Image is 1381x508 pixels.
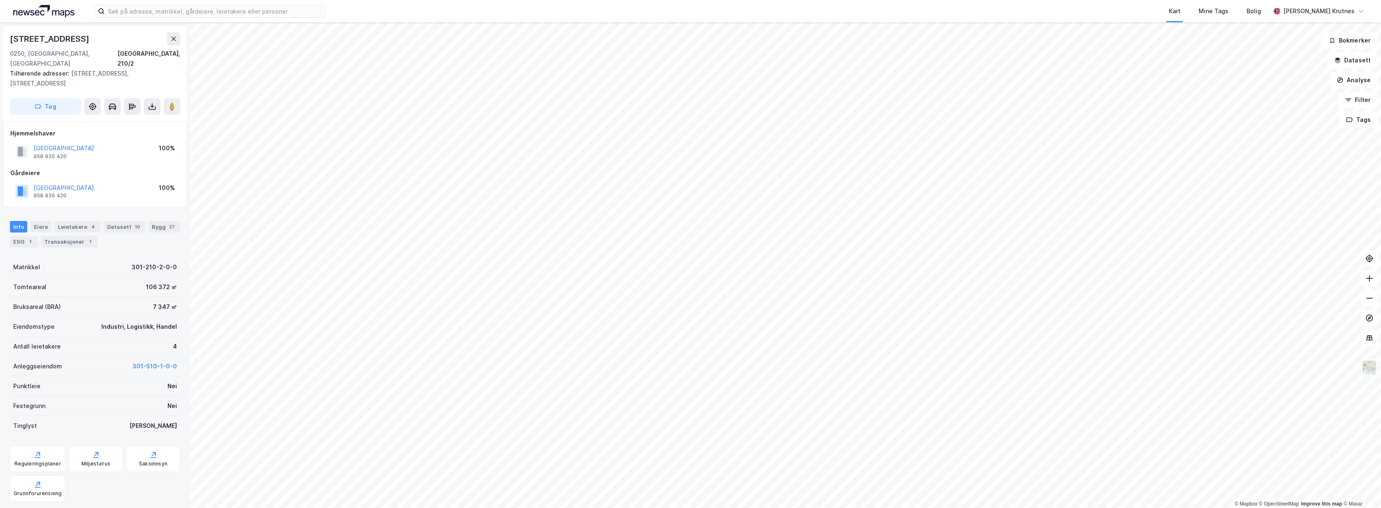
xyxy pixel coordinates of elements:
div: Nei [167,401,177,411]
div: Bruksareal (BRA) [13,302,61,312]
div: [PERSON_NAME] [129,421,177,431]
div: Bygg [148,221,180,233]
div: Hjemmelshaver [10,128,180,138]
div: Gårdeiere [10,168,180,178]
img: logo.a4113a55bc3d86da70a041830d287a7e.svg [13,5,74,17]
div: Eiendomstype [13,322,55,332]
a: OpenStreetMap [1259,501,1299,507]
div: ESG [10,236,38,247]
span: Tilhørende adresser: [10,70,71,77]
div: 301-210-2-0-0 [131,262,177,272]
button: Datasett [1327,52,1378,69]
img: Z [1362,360,1377,375]
div: 958 935 420 [33,192,67,199]
div: [STREET_ADDRESS] [10,32,91,45]
button: Bokmerker [1322,32,1378,49]
div: Mine Tags [1199,6,1228,16]
iframe: Chat Widget [1340,468,1381,508]
div: Miljøstatus [81,461,110,467]
div: 1 [86,237,94,246]
div: 4 [89,223,97,231]
div: Antall leietakere [13,342,61,351]
div: Festegrunn [13,401,45,411]
div: 4 [173,342,177,351]
div: [GEOGRAPHIC_DATA], 210/2 [117,49,180,69]
div: Kart [1169,6,1180,16]
div: 958 935 420 [33,153,67,160]
div: Reguleringsplaner [14,461,61,467]
div: Info [10,221,27,233]
div: 100% [159,183,175,193]
a: Mapbox [1235,501,1257,507]
button: 301-510-1-0-0 [132,361,177,371]
div: Anleggseiendom [13,361,62,371]
div: Punktleie [13,381,41,391]
div: 27 [167,223,177,231]
div: Transaksjoner [41,236,98,247]
div: Nei [167,381,177,391]
div: 100% [159,143,175,153]
button: Tag [10,98,81,115]
button: Analyse [1330,72,1378,88]
input: Søk på adresse, matrikkel, gårdeiere, leietakere eller personer [105,5,325,17]
div: Saksinnsyn [139,461,167,467]
div: 1 [26,237,34,246]
div: Industri, Logistikk, Handel [101,322,177,332]
div: Leietakere [55,221,100,233]
div: Eiere [31,221,51,233]
div: 7 347 ㎡ [153,302,177,312]
div: [STREET_ADDRESS], [STREET_ADDRESS] [10,69,174,88]
button: Tags [1339,112,1378,128]
div: Matrikkel [13,262,40,272]
div: Datasett [104,221,145,233]
div: 106 372 ㎡ [146,282,177,292]
div: [PERSON_NAME] Krutnes [1283,6,1355,16]
div: 0250, [GEOGRAPHIC_DATA], [GEOGRAPHIC_DATA] [10,49,117,69]
div: Grunnforurensning [14,490,62,497]
div: Tomteareal [13,282,46,292]
button: Filter [1338,92,1378,108]
div: 10 [133,223,142,231]
div: Tinglyst [13,421,37,431]
div: Bolig [1247,6,1261,16]
div: Kontrollprogram for chat [1340,468,1381,508]
a: Improve this map [1301,501,1342,507]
